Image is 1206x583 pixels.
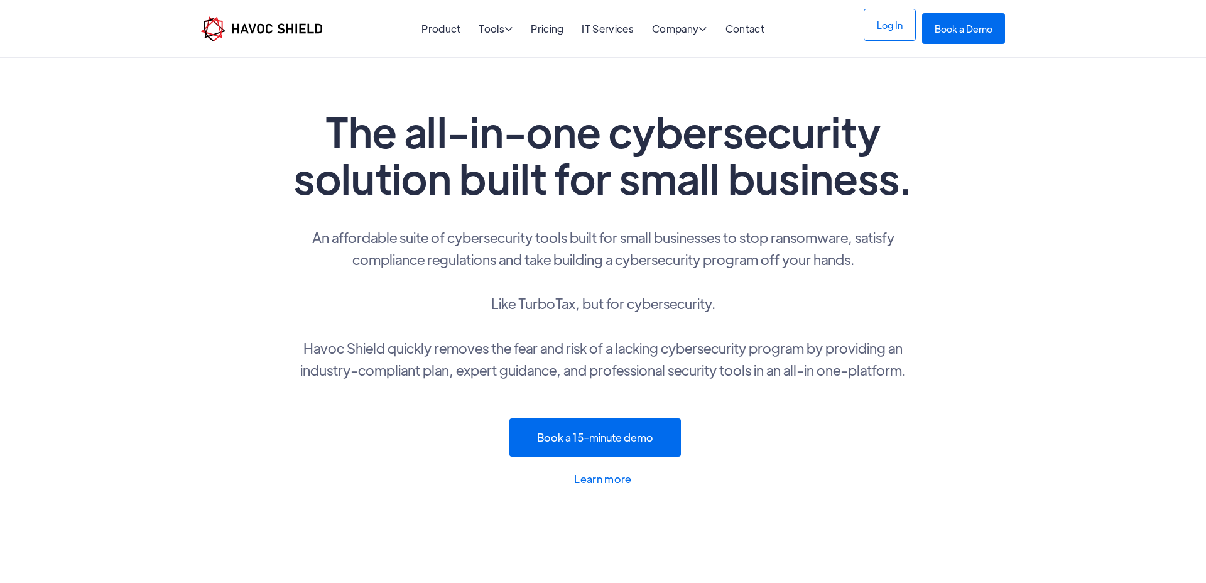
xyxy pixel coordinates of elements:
[289,470,917,489] a: Learn more
[864,9,916,41] a: Log In
[998,447,1206,583] iframe: Chat Widget
[479,24,513,36] div: Tools
[652,24,707,36] div: Company
[922,13,1005,44] a: Book a Demo
[504,24,513,34] span: 
[509,418,681,457] a: Book a 15-minute demo
[479,24,513,36] div: Tools
[289,108,917,201] h1: The all-in-one cybersecurity solution built for small business.
[531,22,563,35] a: Pricing
[725,22,764,35] a: Contact
[289,226,917,381] p: An affordable suite of cybersecurity tools built for small businesses to stop ransomware, satisfy...
[652,24,707,36] div: Company
[201,16,322,41] img: Havoc Shield logo
[582,22,634,35] a: IT Services
[201,16,322,41] a: home
[698,24,707,34] span: 
[421,22,460,35] a: Product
